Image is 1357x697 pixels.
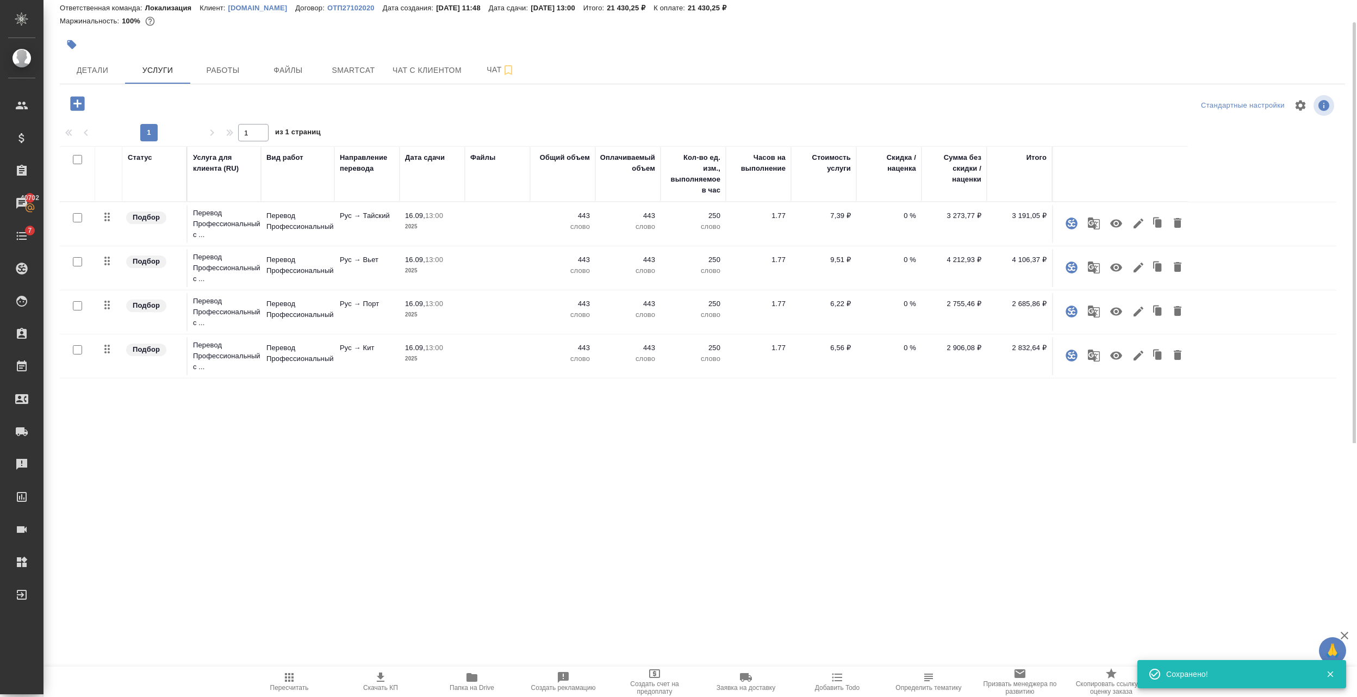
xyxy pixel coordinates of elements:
[536,210,590,221] p: 443
[536,343,590,353] p: 443
[726,249,791,287] td: 1.77
[193,208,256,240] p: Перевод Профессиональный с ...
[405,211,425,220] p: 16.09,
[666,309,720,320] p: слово
[536,265,590,276] p: слово
[1148,254,1168,281] button: Клонировать
[583,4,607,12] p: Итого:
[601,221,655,232] p: слово
[1059,254,1085,281] button: Открыть страницу проекта SmartCat
[601,298,655,309] p: 443
[436,4,489,12] p: [DATE] 11:48
[1103,343,1129,369] button: Учитывать
[133,212,160,223] p: Подбор
[145,4,200,12] p: Локализация
[262,64,314,77] span: Файлы
[666,254,720,265] p: 250
[275,126,321,141] span: из 1 страниц
[666,343,720,353] p: 250
[1129,343,1148,369] button: Редактировать
[796,298,851,309] p: 6,22 ₽
[862,152,916,174] div: Скидка / наценка
[266,343,329,364] p: Перевод Профессиональный
[666,265,720,276] p: слово
[726,337,791,375] td: 1.77
[1059,298,1085,325] button: Открыть страницу проекта SmartCat
[425,300,443,308] p: 13:00
[1319,637,1346,664] button: 🙏
[63,92,92,115] button: Добавить услугу
[295,4,327,12] p: Договор:
[1026,152,1047,163] div: Итого
[796,152,851,174] div: Стоимость услуги
[405,353,459,364] p: 2025
[1129,210,1148,237] button: Редактировать
[266,152,303,163] div: Вид работ
[688,4,734,12] p: 21 430,25 ₽
[60,17,122,25] p: Маржинальность:
[601,309,655,320] p: слово
[1103,298,1129,325] button: Учитывать
[405,152,445,163] div: Дата сдачи
[200,4,228,12] p: Клиент:
[340,298,394,309] p: Рус → Порт
[327,64,379,77] span: Smartcat
[927,343,981,353] p: 2 906,08 ₽
[1166,669,1310,680] div: Сохранено!
[862,254,916,265] p: 0 %
[600,152,655,174] div: Оплачиваемый объем
[731,152,786,174] div: Часов на выполнение
[122,17,143,25] p: 100%
[405,221,459,232] p: 2025
[470,152,495,163] div: Файлы
[60,33,84,57] button: Добавить тэг
[132,64,184,77] span: Услуги
[927,254,981,265] p: 4 212,93 ₽
[666,210,720,221] p: 250
[383,4,436,12] p: Дата создания:
[536,298,590,309] p: 443
[536,221,590,232] p: слово
[927,298,981,309] p: 2 755,46 ₽
[21,225,38,236] span: 7
[60,4,145,12] p: Ответственная команда:
[1081,343,1107,369] button: Рекомендация движка МТ
[1319,669,1341,679] button: Закрыть
[1287,92,1314,119] span: Настроить таблицу
[862,298,916,309] p: 0 %
[425,211,443,220] p: 13:00
[666,298,720,309] p: 250
[14,192,46,203] span: 40702
[3,222,41,250] a: 7
[1081,298,1107,325] button: Рекомендация движка МТ
[1081,254,1107,281] button: Рекомендация движка МТ
[405,265,459,276] p: 2025
[266,298,329,320] p: Перевод Профессиональный
[531,4,583,12] p: [DATE] 13:00
[726,293,791,331] td: 1.77
[133,256,160,267] p: Подбор
[266,254,329,276] p: Перевод Профессиональный
[927,152,981,185] div: Сумма без скидки / наценки
[607,4,653,12] p: 21 430,25 ₽
[536,254,590,265] p: 443
[228,3,296,12] a: [DOMAIN_NAME]
[475,63,527,77] span: Чат
[193,252,256,284] p: Перевод Профессиональный с ...
[1059,343,1085,369] button: Открыть страницу проекта SmartCat
[193,340,256,372] p: Перевод Профессиональный с ...
[405,300,425,308] p: 16.09,
[193,296,256,328] p: Перевод Профессиональный с ...
[927,210,981,221] p: 3 273,77 ₽
[3,190,41,217] a: 40702
[653,4,688,12] p: К оплате:
[128,152,152,163] div: Статус
[726,205,791,243] td: 1.77
[1129,298,1148,325] button: Редактировать
[536,353,590,364] p: слово
[405,344,425,352] p: 16.09,
[540,152,590,163] div: Общий объем
[601,210,655,221] p: 443
[1168,210,1187,237] button: Удалить
[1059,210,1085,237] button: Открыть страницу проекта SmartCat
